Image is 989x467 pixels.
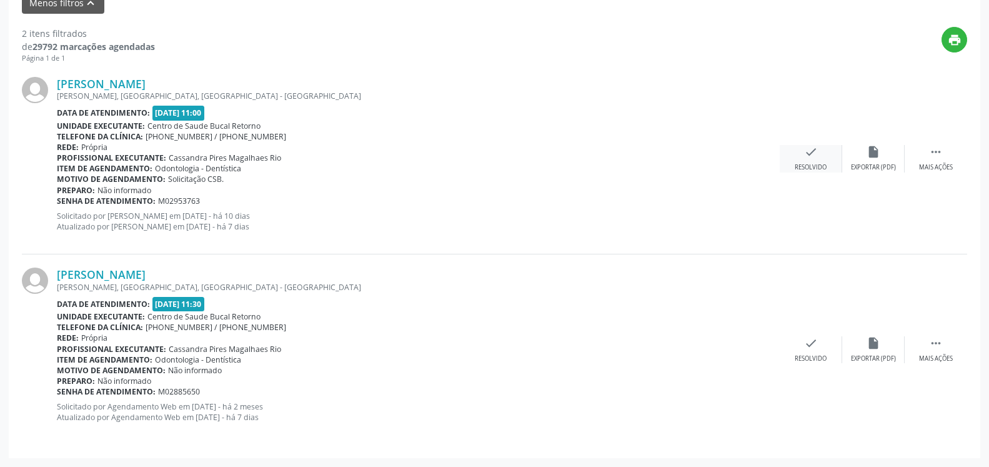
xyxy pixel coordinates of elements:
[97,185,151,196] span: Não informado
[22,268,48,294] img: img
[57,322,143,333] b: Telefone da clínica:
[57,344,166,354] b: Profissional executante:
[57,365,166,376] b: Motivo de agendamento:
[57,121,145,131] b: Unidade executante:
[851,163,896,172] div: Exportar (PDF)
[155,163,241,174] span: Odontologia - Dentística
[97,376,151,386] span: Não informado
[867,145,880,159] i: insert_drive_file
[152,106,205,120] span: [DATE] 11:00
[152,297,205,311] span: [DATE] 11:30
[22,53,155,64] div: Página 1 de 1
[81,142,107,153] span: Própria
[57,282,780,293] div: [PERSON_NAME], [GEOGRAPHIC_DATA], [GEOGRAPHIC_DATA] - [GEOGRAPHIC_DATA]
[57,386,156,397] b: Senha de atendimento:
[795,354,827,363] div: Resolvido
[929,145,943,159] i: 
[57,91,780,101] div: [PERSON_NAME], [GEOGRAPHIC_DATA], [GEOGRAPHIC_DATA] - [GEOGRAPHIC_DATA]
[57,333,79,343] b: Rede:
[804,145,818,159] i: check
[919,163,953,172] div: Mais ações
[168,365,222,376] span: Não informado
[57,108,150,118] b: Data de atendimento:
[169,153,281,163] span: Cassandra Pires Magalhaes Rio
[57,77,146,91] a: [PERSON_NAME]
[169,344,281,354] span: Cassandra Pires Magalhaes Rio
[147,311,261,322] span: Centro de Saude Bucal Retorno
[22,40,155,53] div: de
[919,354,953,363] div: Mais ações
[57,196,156,206] b: Senha de atendimento:
[929,336,943,350] i: 
[57,401,780,423] p: Solicitado por Agendamento Web em [DATE] - há 2 meses Atualizado por Agendamento Web em [DATE] - ...
[146,131,286,142] span: [PHONE_NUMBER] / [PHONE_NUMBER]
[57,153,166,163] b: Profissional executante:
[795,163,827,172] div: Resolvido
[22,77,48,103] img: img
[57,211,780,232] p: Solicitado por [PERSON_NAME] em [DATE] - há 10 dias Atualizado por [PERSON_NAME] em [DATE] - há 7...
[168,174,224,184] span: Solicitação CSB.
[158,386,200,397] span: M02885650
[147,121,261,131] span: Centro de Saude Bucal Retorno
[57,163,152,174] b: Item de agendamento:
[32,41,155,53] strong: 29792 marcações agendadas
[942,27,967,53] button: print
[57,185,95,196] b: Preparo:
[57,268,146,281] a: [PERSON_NAME]
[146,322,286,333] span: [PHONE_NUMBER] / [PHONE_NUMBER]
[57,299,150,309] b: Data de atendimento:
[867,336,880,350] i: insert_drive_file
[57,376,95,386] b: Preparo:
[57,354,152,365] b: Item de agendamento:
[57,142,79,153] b: Rede:
[804,336,818,350] i: check
[158,196,200,206] span: M02953763
[57,131,143,142] b: Telefone da clínica:
[22,27,155,40] div: 2 itens filtrados
[57,311,145,322] b: Unidade executante:
[948,33,962,47] i: print
[81,333,107,343] span: Própria
[57,174,166,184] b: Motivo de agendamento:
[155,354,241,365] span: Odontologia - Dentística
[851,354,896,363] div: Exportar (PDF)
